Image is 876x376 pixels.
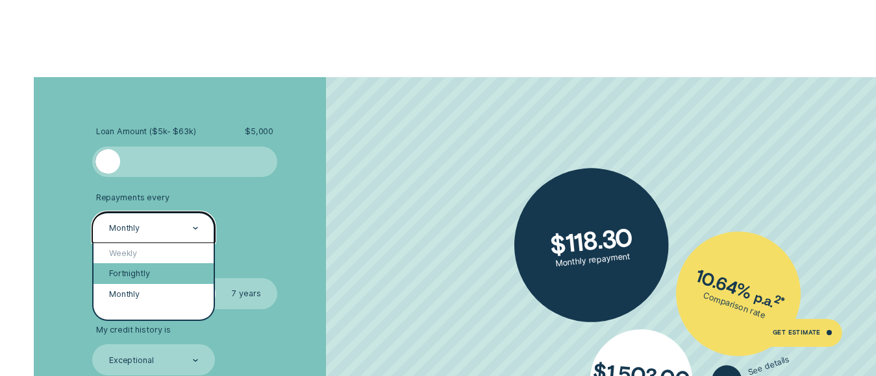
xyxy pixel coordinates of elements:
[245,126,273,137] span: $ 5,000
[94,243,214,264] div: Weekly
[96,126,196,137] span: Loan Amount ( $5k - $63k )
[109,355,154,366] div: Exceptional
[757,319,842,347] a: Get Estimate
[216,278,277,309] label: 7 years
[94,284,214,305] div: Monthly
[96,193,169,203] span: Repayments every
[96,325,171,335] span: My credit history is
[109,223,140,233] div: Monthly
[94,263,214,284] div: Fortnightly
